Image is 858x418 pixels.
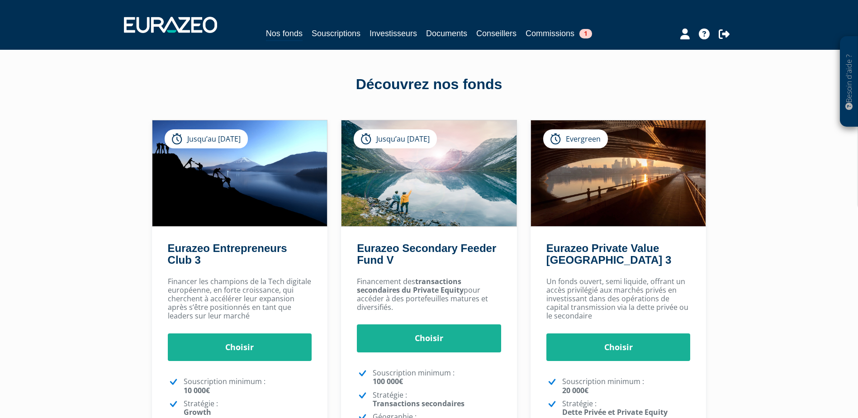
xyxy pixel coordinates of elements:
p: Souscription minimum : [373,369,501,386]
div: Découvrez nos fonds [171,74,687,95]
img: 1732889491-logotype_eurazeo_blanc_rvb.png [124,17,217,33]
a: Nos fonds [266,27,303,41]
p: Financement des pour accéder à des portefeuilles matures et diversifiés. [357,277,501,312]
div: Jusqu’au [DATE] [165,129,248,148]
a: Eurazeo Secondary Feeder Fund V [357,242,496,266]
a: Investisseurs [370,27,417,40]
strong: 20 000€ [562,385,588,395]
a: Choisir [546,333,691,361]
a: Souscriptions [312,27,360,40]
strong: Growth [184,407,211,417]
p: Un fonds ouvert, semi liquide, offrant un accès privilégié aux marchés privés en investissant dan... [546,277,691,321]
a: Choisir [168,333,312,361]
a: Conseillers [476,27,517,40]
p: Souscription minimum : [184,377,312,394]
a: Commissions1 [526,27,592,40]
a: Eurazeo Entrepreneurs Club 3 [168,242,287,266]
strong: Dette Privée et Private Equity [562,407,668,417]
p: Stratégie : [184,399,312,417]
p: Stratégie : [373,391,501,408]
a: Documents [426,27,467,40]
div: Jusqu’au [DATE] [354,129,437,148]
strong: transactions secondaires du Private Equity [357,276,464,295]
strong: 10 000€ [184,385,210,395]
p: Souscription minimum : [562,377,691,394]
img: Eurazeo Private Value Europe 3 [531,120,706,226]
p: Financer les champions de la Tech digitale européenne, en forte croissance, qui cherchent à accél... [168,277,312,321]
strong: 100 000€ [373,376,403,386]
div: Evergreen [543,129,608,148]
img: Eurazeo Entrepreneurs Club 3 [152,120,327,226]
a: Choisir [357,324,501,352]
img: Eurazeo Secondary Feeder Fund V [341,120,517,226]
p: Besoin d'aide ? [844,41,854,123]
strong: Transactions secondaires [373,399,465,408]
a: Eurazeo Private Value [GEOGRAPHIC_DATA] 3 [546,242,671,266]
p: Stratégie : [562,399,691,417]
span: 1 [579,29,592,38]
